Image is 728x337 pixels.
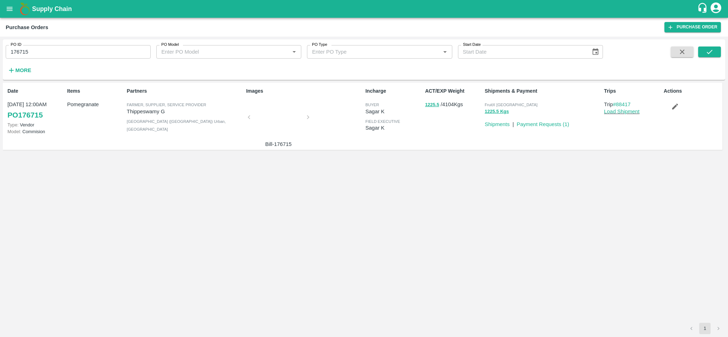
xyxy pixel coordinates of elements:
[440,47,449,56] button: Open
[7,121,64,128] p: Vendor
[365,103,379,107] span: buyer
[697,2,710,15] div: customer-support
[589,45,602,59] button: Choose date
[485,87,601,95] p: Shipments & Payment
[699,323,711,334] button: page 1
[127,108,243,115] p: Thippeswamy G
[463,42,481,48] label: Start Date
[365,108,422,115] p: Sagar K
[485,121,509,127] a: Shipments
[127,87,243,95] p: Partners
[517,121,569,127] a: Payment Requests (1)
[18,2,32,16] img: logo
[290,47,299,56] button: Open
[32,4,697,14] a: Supply Chain
[365,119,400,124] span: field executive
[604,100,661,108] p: Trip
[604,109,640,114] a: Load Shipment
[1,1,18,17] button: open drawer
[7,128,64,135] p: Commision
[158,47,278,56] input: Enter PO Model
[685,323,725,334] nav: pagination navigation
[7,122,18,127] span: Type:
[710,1,722,16] div: account of current user
[11,42,21,48] label: PO ID
[127,119,226,131] span: [GEOGRAPHIC_DATA] ([GEOGRAPHIC_DATA]) Urban , [GEOGRAPHIC_DATA]
[425,100,482,109] p: / 4104 Kgs
[7,100,64,108] p: [DATE] 12:00AM
[15,67,31,73] strong: More
[7,87,64,95] p: Date
[161,42,179,48] label: PO Model
[604,87,661,95] p: Trips
[485,108,509,116] button: 1225.5 Kgs
[67,87,124,95] p: Items
[664,22,721,32] a: Purchase Order
[613,102,631,107] a: #88417
[365,87,422,95] p: Incharge
[425,87,482,95] p: ACT/EXP Weight
[664,87,721,95] p: Actions
[425,101,439,109] button: 1225.5
[127,103,206,107] span: Farmer, Supplier, Service Provider
[6,64,33,76] button: More
[365,124,422,132] p: Sagar K
[7,109,43,121] a: PO176715
[32,5,72,12] b: Supply Chain
[309,47,429,56] input: Enter PO Type
[7,129,21,134] span: Model:
[312,42,327,48] label: PO Type
[458,45,586,59] input: Start Date
[485,103,538,107] span: FruitX [GEOGRAPHIC_DATA]
[67,100,124,108] p: Pomegranate
[252,140,305,148] p: Bill-176715
[6,45,151,59] input: Enter PO ID
[6,23,48,32] div: Purchase Orders
[246,87,363,95] p: Images
[509,118,514,128] div: |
